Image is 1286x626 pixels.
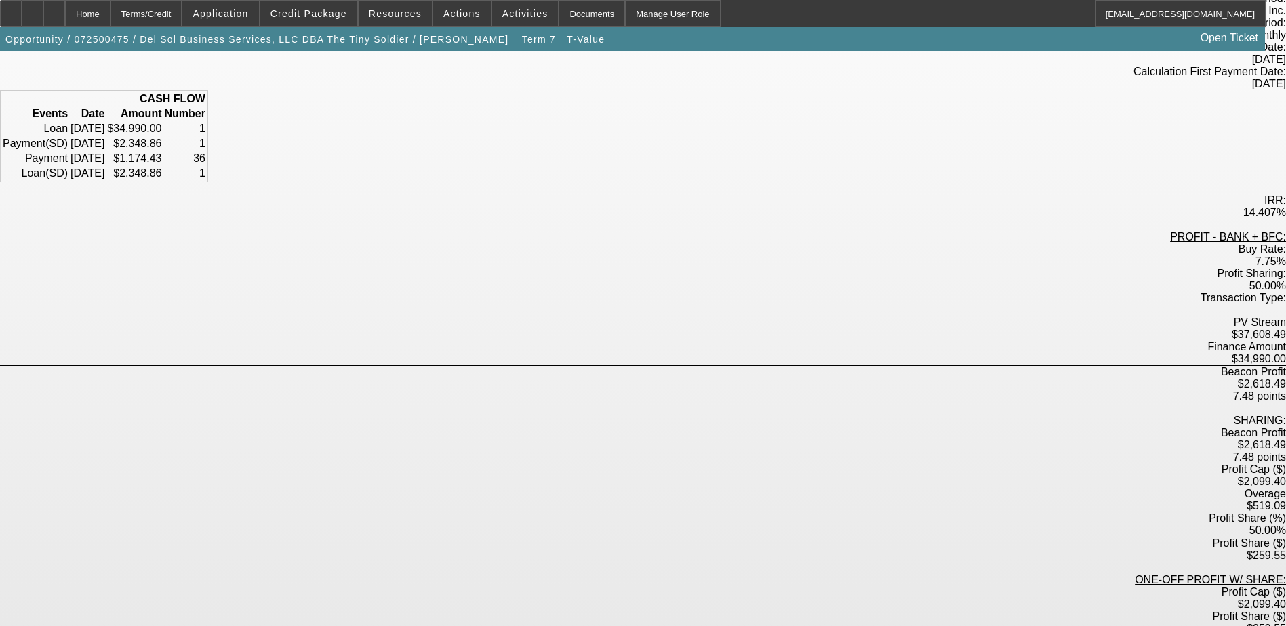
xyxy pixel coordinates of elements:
[2,137,68,150] td: Payment
[5,34,508,45] span: Opportunity / 072500475 / Del Sol Business Services, LLC DBA The Tiny Soldier / [PERSON_NAME]
[2,107,68,121] th: Events
[567,34,605,45] span: T-Value
[2,122,68,135] td: Loan
[70,152,105,165] td: [DATE]
[359,1,432,26] button: Resources
[443,8,481,19] span: Actions
[70,137,105,150] td: [DATE]
[2,167,68,180] td: Loan
[369,8,422,19] span: Resources
[270,8,347,19] span: Credit Package
[106,107,162,121] th: Amount
[492,1,559,26] button: Activities
[163,122,205,135] td: 1
[45,138,68,149] span: (SD)
[163,137,205,150] td: 1
[2,92,206,106] th: CASH FLOW
[163,107,205,121] th: Number
[163,167,205,180] td: 1
[70,122,105,135] td: [DATE]
[45,167,68,179] span: (SD)
[563,27,608,51] button: T-Value
[106,167,162,180] td: $2,348.86
[517,27,561,51] button: Term 7
[1238,476,1286,487] label: $2,099.40
[260,1,357,26] button: Credit Package
[1232,353,1286,364] label: $34,990.00
[1195,26,1264,49] a: Open Ticket
[106,122,162,135] td: $34,990.00
[70,167,105,180] td: [DATE]
[433,1,491,26] button: Actions
[1249,524,1286,536] label: 50.00%
[70,107,105,121] th: Date
[2,152,68,165] td: Payment
[106,152,162,165] td: $1,174.43
[163,152,205,165] td: 36
[182,1,258,26] button: Application
[193,8,248,19] span: Application
[522,34,556,45] span: Term 7
[502,8,548,19] span: Activities
[106,137,162,150] td: $2,348.86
